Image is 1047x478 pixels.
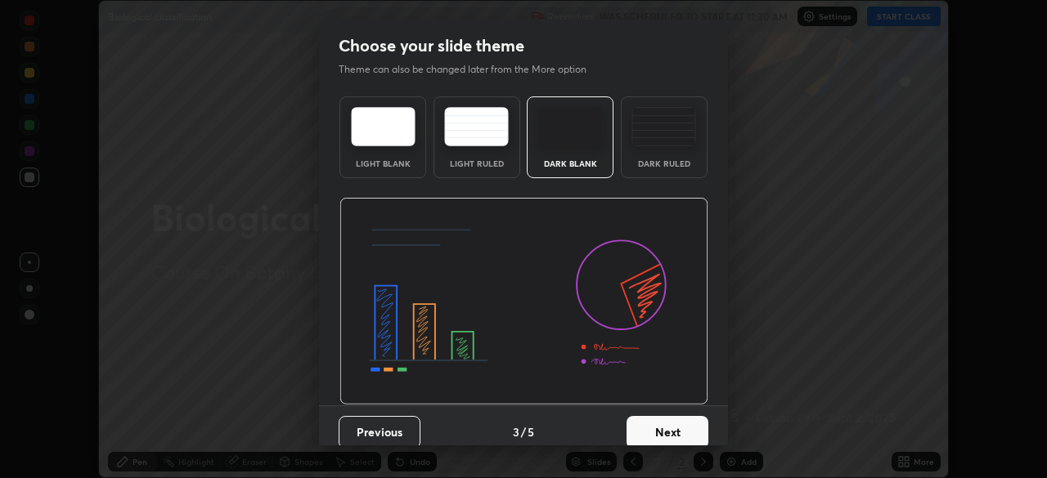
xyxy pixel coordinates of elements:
div: Light Blank [350,159,416,168]
div: Light Ruled [444,159,510,168]
h4: 3 [513,423,519,440]
img: darkRuledTheme.de295e13.svg [631,107,696,146]
img: darkTheme.f0cc69e5.svg [538,107,603,146]
div: Dark Ruled [631,159,697,168]
img: darkThemeBanner.d06ce4a2.svg [339,198,708,405]
h2: Choose your slide theme [339,35,524,56]
h4: / [521,423,526,440]
button: Previous [339,416,420,449]
button: Next [627,416,708,449]
img: lightTheme.e5ed3b09.svg [351,107,416,146]
div: Dark Blank [537,159,603,168]
img: lightRuledTheme.5fabf969.svg [444,107,509,146]
h4: 5 [528,423,534,440]
p: Theme can also be changed later from the More option [339,62,604,77]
